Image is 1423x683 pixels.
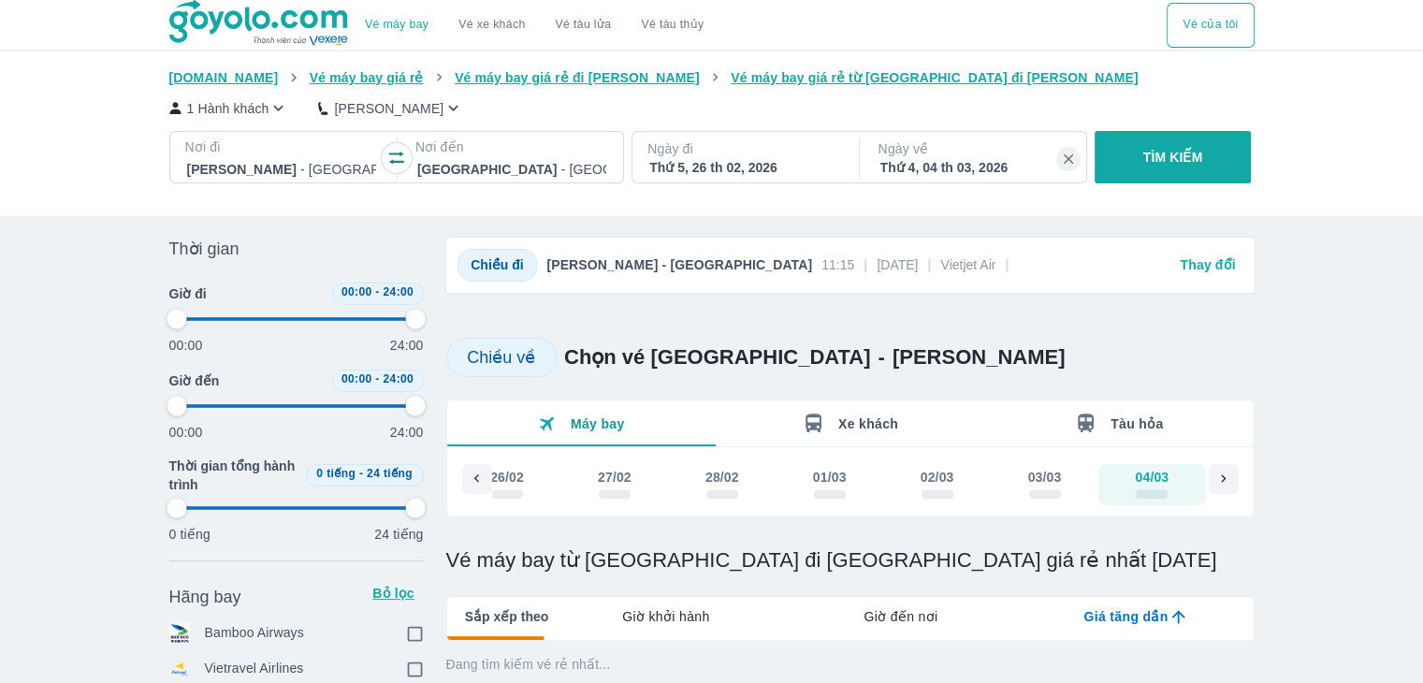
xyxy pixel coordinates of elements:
div: 28/02 [705,468,739,487]
span: 00:00 [341,285,372,298]
p: [PERSON_NAME] [334,99,443,118]
span: Chiều đi [471,257,523,272]
p: [PERSON_NAME] - [GEOGRAPHIC_DATA] [546,255,812,274]
p: 1 Hành khách [187,99,269,118]
p: 00:00 [169,423,203,442]
span: Thời gian tổng hành trình [169,457,298,494]
span: 0 tiếng [316,467,356,480]
p: 24:00 [390,423,424,442]
span: Chiều về [467,348,535,367]
p: TÌM KIẾM [1143,148,1203,167]
div: scrollable day and price [454,464,1170,505]
span: Vietjet Air [940,255,995,274]
span: 00:00 [341,372,372,385]
span: - [359,467,363,480]
p: 00:00 [169,336,203,355]
div: choose transportation mode [350,3,719,48]
a: Vé máy bay [365,18,428,32]
div: Thứ 5, 26 th 02, 2026 [649,158,838,177]
p: 24 tiếng [374,525,423,544]
button: [PERSON_NAME] [318,98,463,118]
span: [DATE] [877,255,918,274]
span: - [878,345,884,369]
span: - [375,372,379,385]
span: 24:00 [383,372,414,385]
p: Nơi đến [415,138,608,156]
button: Vé của tôi [1167,3,1254,48]
p: | [1005,255,1009,274]
a: Vé xe khách [458,18,525,32]
span: Máy bay [571,416,625,431]
span: Hãng bay [169,586,241,608]
p: Ngày đi [647,139,840,158]
span: Chọn vé [GEOGRAPHIC_DATA] [PERSON_NAME] [564,344,1065,371]
span: Giờ đến [169,371,220,390]
div: choose transportation mode [1167,3,1254,48]
span: 11:15 [821,255,854,274]
p: Đang tìm kiếm vé rẻ nhất... [446,655,1255,674]
div: 27/02 [598,468,632,487]
p: Bamboo Airways [205,623,304,644]
p: Vietravel Airlines [205,659,304,679]
span: Thời gian [169,238,240,260]
p: Nơi đi [185,138,378,156]
p: Thay đổi [1180,255,1235,274]
span: Xe khách [838,416,898,431]
p: Bỏ lọc [371,584,416,603]
span: [DOMAIN_NAME] [169,70,279,85]
span: Giờ đến nơi [864,607,937,626]
p: 24:00 [390,336,424,355]
span: - [375,285,379,298]
div: 02/03 [921,468,954,487]
span: Vé máy bay giá rẻ đi [PERSON_NAME] [455,70,700,85]
div: 26/02 [490,468,524,487]
span: Giờ đi [169,284,207,303]
span: 24 tiếng [367,467,413,480]
div: 03/03 [1028,468,1062,487]
span: Sắp xếp theo [465,607,549,626]
p: | [927,255,931,274]
p: Ngày về [878,139,1071,158]
span: Vé máy bay giá rẻ từ [GEOGRAPHIC_DATA] đi [PERSON_NAME] [731,70,1139,85]
span: Giá tăng dần [1083,607,1168,626]
span: Tàu hỏa [1111,416,1164,431]
span: Vé máy bay giá rẻ [310,70,424,85]
a: Vé tàu lửa [541,3,627,48]
p: | [864,255,867,274]
button: Vé tàu thủy [626,3,719,48]
div: lab API tabs example [548,597,1253,636]
span: 24:00 [383,285,414,298]
div: 04/03 [1135,468,1169,487]
div: 01/03 [813,468,847,487]
button: TÌM KIẾM [1095,131,1251,183]
p: 0 tiếng [169,525,211,544]
button: 1 Hành khách [169,98,289,118]
button: Thay đổi [1172,250,1242,280]
div: Thứ 4, 04 th 03, 2026 [880,158,1069,177]
nav: breadcrumb [169,68,1255,87]
button: Bỏ lọc [364,578,424,608]
span: Giờ khởi hành [622,607,709,626]
h1: Vé máy bay từ [GEOGRAPHIC_DATA] đi [GEOGRAPHIC_DATA] giá rẻ nhất [DATE] [446,547,1255,574]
